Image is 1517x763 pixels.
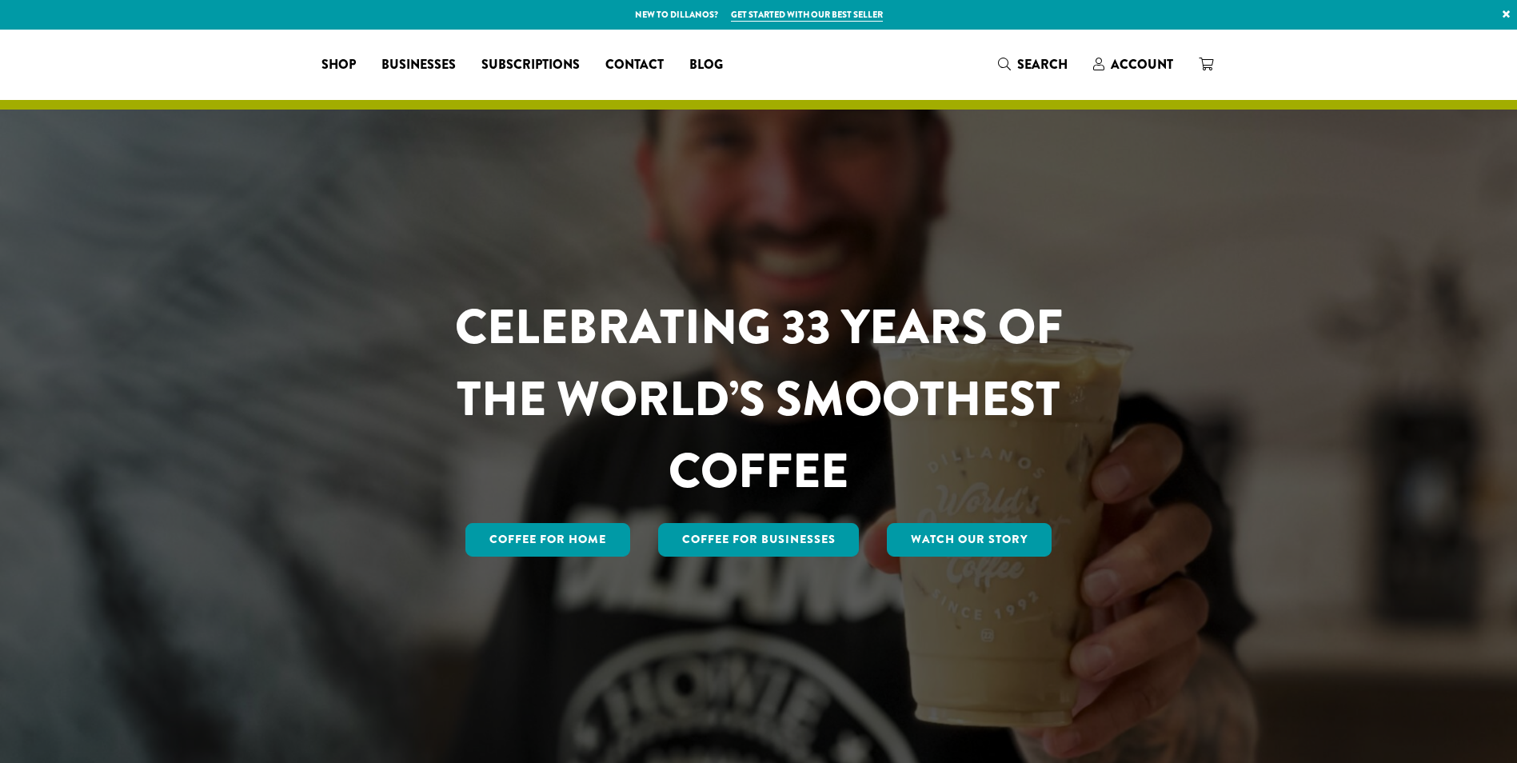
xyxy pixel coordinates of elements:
a: Coffee for Home [465,523,630,557]
a: Coffee For Businesses [658,523,860,557]
span: Account [1111,55,1173,74]
span: Businesses [381,55,456,75]
span: Contact [605,55,664,75]
a: Watch Our Story [887,523,1052,557]
a: Get started with our best seller [731,8,883,22]
span: Subscriptions [481,55,580,75]
a: Shop [309,52,369,78]
span: Search [1017,55,1068,74]
span: Shop [321,55,356,75]
span: Blog [689,55,723,75]
a: Search [985,51,1080,78]
h1: CELEBRATING 33 YEARS OF THE WORLD’S SMOOTHEST COFFEE [408,291,1110,507]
